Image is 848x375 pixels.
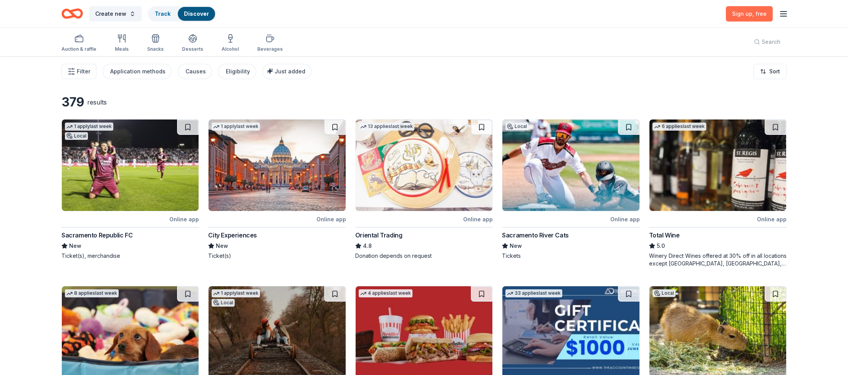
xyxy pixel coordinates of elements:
[61,46,96,52] div: Auction & raffle
[218,64,256,79] button: Eligibility
[115,31,129,56] button: Meals
[505,123,528,130] div: Local
[208,231,257,240] div: City Experiences
[115,46,129,52] div: Meals
[502,231,569,240] div: Sacramento River Cats
[61,31,96,56] button: Auction & raffle
[103,64,172,79] button: Application methods
[95,9,126,18] span: Create new
[61,5,83,23] a: Home
[510,241,522,251] span: New
[89,6,142,22] button: Create new
[356,119,492,211] img: Image for Oriental Trading
[148,6,216,22] button: TrackDiscover
[182,31,203,56] button: Desserts
[110,67,166,76] div: Application methods
[355,252,493,260] div: Donation depends on request
[505,289,562,297] div: 33 applies last week
[769,67,780,76] span: Sort
[657,241,665,251] span: 5.0
[61,231,132,240] div: Sacramento Republic FC
[61,95,84,110] div: 379
[649,231,680,240] div: Total Wine
[155,10,170,17] a: Track
[147,46,164,52] div: Snacks
[316,214,346,224] div: Online app
[649,119,787,267] a: Image for Total Wine6 applieslast weekOnline appTotal Wine5.0Winery Direct Wines offered at 30% o...
[262,64,311,79] button: Just added
[209,119,345,211] img: Image for City Experiences
[757,214,787,224] div: Online app
[147,31,164,56] button: Snacks
[222,46,239,52] div: Alcohol
[65,289,119,297] div: 8 applies last week
[653,289,676,297] div: Local
[275,68,305,75] span: Just added
[649,252,787,267] div: Winery Direct Wines offered at 30% off in all locations except [GEOGRAPHIC_DATA], [GEOGRAPHIC_DAT...
[463,214,493,224] div: Online app
[65,123,113,131] div: 1 apply last week
[226,67,250,76] div: Eligibility
[212,123,260,131] div: 1 apply last week
[359,123,414,131] div: 13 applies last week
[185,67,206,76] div: Causes
[752,10,767,17] span: , free
[726,6,773,22] a: Sign up, free
[649,119,786,211] img: Image for Total Wine
[61,119,199,260] a: Image for Sacramento Republic FC1 applylast weekLocalOnline appSacramento Republic FCNewTicket(s)...
[610,214,640,224] div: Online app
[257,31,283,56] button: Beverages
[62,119,199,211] img: Image for Sacramento Republic FC
[502,119,639,211] img: Image for Sacramento River Cats
[182,46,203,52] div: Desserts
[216,241,228,251] span: New
[61,64,96,79] button: Filter
[363,241,372,251] span: 4.8
[87,98,107,107] div: results
[653,123,706,131] div: 6 applies last week
[355,231,402,240] div: Oriental Trading
[212,299,235,307] div: Local
[69,241,81,251] span: New
[257,46,283,52] div: Beverages
[222,31,239,56] button: Alcohol
[184,10,209,17] a: Discover
[732,10,767,17] span: Sign up
[502,252,639,260] div: Tickets
[212,289,260,297] div: 1 apply last week
[208,119,346,260] a: Image for City Experiences1 applylast weekOnline appCity ExperiencesNewTicket(s)
[355,119,493,260] a: Image for Oriental Trading13 applieslast weekOnline appOriental Trading4.8Donation depends on req...
[502,119,639,260] a: Image for Sacramento River CatsLocalOnline appSacramento River CatsNewTickets
[65,132,88,140] div: Local
[208,252,346,260] div: Ticket(s)
[754,64,787,79] button: Sort
[359,289,412,297] div: 4 applies last week
[77,67,90,76] span: Filter
[178,64,212,79] button: Causes
[169,214,199,224] div: Online app
[61,252,199,260] div: Ticket(s), merchandise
